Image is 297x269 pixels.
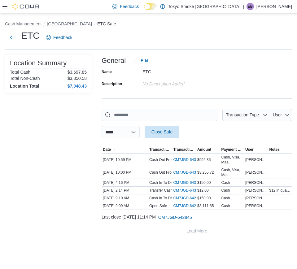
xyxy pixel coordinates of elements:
[197,188,209,193] span: $12.00
[151,129,173,135] span: Close Safe
[149,203,167,208] p: Open Safe
[173,180,207,185] a: CM7JGD-643051External link
[5,21,41,26] button: Cash Management
[141,58,148,64] span: Edit
[243,3,244,10] p: |
[269,147,280,152] span: Notes
[10,70,30,75] h6: Total Cash
[102,194,148,202] div: [DATE] 9:10 AM
[131,54,151,67] button: Edit
[103,147,111,152] span: Date
[269,188,291,193] span: $12 in quarters and [PERSON_NAME] transferred to till #1
[68,76,87,81] p: $3,350.58
[221,167,243,177] div: Cash, Visa, Mas...
[102,81,122,86] label: Description
[197,170,214,175] span: $3,255.72
[222,109,270,121] button: Transaction Type
[226,112,259,117] span: Transaction Type
[102,156,148,163] div: [DATE] 10:59 PM
[144,3,157,10] input: Dark Mode
[158,214,192,220] span: CM7JGD-642845
[273,112,282,117] span: User
[148,146,172,153] button: Transaction Type
[120,3,139,10] span: Feedback
[221,196,230,201] div: Cash
[197,147,211,152] span: Amount
[245,180,267,185] span: [PERSON_NAME]
[142,79,225,86] div: No Description added
[245,203,267,208] span: [PERSON_NAME]
[245,196,267,201] span: [PERSON_NAME]
[173,203,207,208] a: CM7JGD-642977External link
[68,70,87,75] p: $3,697.85
[245,147,254,152] span: User
[102,146,148,153] button: Date
[197,180,211,185] span: $150.00
[197,203,214,208] span: $3,111.85
[173,147,195,152] span: Transaction #
[245,170,267,175] span: [PERSON_NAME]
[149,170,216,175] p: Cash Out From Drawer (Cash Drawer 1)
[221,203,230,208] div: Cash
[173,170,207,175] a: CM7JGD-643146External link
[247,3,254,10] div: Earl Baliwas
[110,0,141,13] a: Feedback
[102,225,292,237] button: Load More
[142,67,225,74] div: ETC
[102,57,126,64] h3: General
[221,180,230,185] div: Cash
[196,146,220,153] button: Amount
[245,188,267,193] span: [PERSON_NAME]
[47,21,92,26] button: [GEOGRAPHIC_DATA]
[5,21,292,28] nav: An example of EuiBreadcrumbs
[220,146,244,153] button: Payment Methods
[149,188,219,193] p: Transfer Cash To Drawer (Cash Drawer 1)
[102,109,217,121] input: This is a search bar. As you type, the results lower in the page will automatically filter.
[102,211,292,223] div: Last close [DATE] 11:14 PM
[197,196,211,201] span: $150.00
[102,187,148,194] div: [DATE] 2:14 PM
[102,179,148,186] div: [DATE] 4:16 PM
[102,169,148,176] div: [DATE] 10:00 PM
[270,109,292,121] button: User
[102,69,112,74] label: Name
[149,196,208,201] p: Cash In To Drawer (Cash Drawer 1)
[173,196,207,201] a: CM7JGD-642979External link
[172,146,196,153] button: Transaction #
[156,211,194,223] button: CM7JGD-642845
[256,3,292,10] p: [PERSON_NAME]
[10,76,40,81] h6: Total Non-Cash
[149,157,216,162] p: Cash Out From Drawer (Cash Drawer 4)
[221,155,243,165] div: Cash, Visa, Mas...
[168,3,241,10] p: Tokyo Smoke [GEOGRAPHIC_DATA]
[268,146,292,153] button: Notes
[145,126,179,138] button: Close Safe
[173,157,207,162] a: CM7JGD-643183External link
[173,188,207,193] a: CM7JGD-643034External link
[12,3,40,10] img: Cova
[149,180,208,185] p: Cash In To Drawer (Cash Drawer 4)
[245,157,267,162] span: [PERSON_NAME]
[97,21,116,26] button: ETC Safe
[221,147,243,152] span: Payment Methods
[197,157,211,162] span: $992.86
[21,29,40,42] h1: ETC
[43,31,75,44] a: Feedback
[53,34,72,41] span: Feedback
[10,84,39,89] h4: Location Total
[221,188,230,193] div: Cash
[248,3,253,10] span: EB
[10,59,67,67] h3: Location Summary
[186,228,207,234] span: Load More
[102,202,148,210] div: [DATE] 9:09 AM
[68,84,87,89] h4: $7,048.43
[149,147,171,152] span: Transaction Type
[5,31,17,44] button: Next
[244,146,268,153] button: User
